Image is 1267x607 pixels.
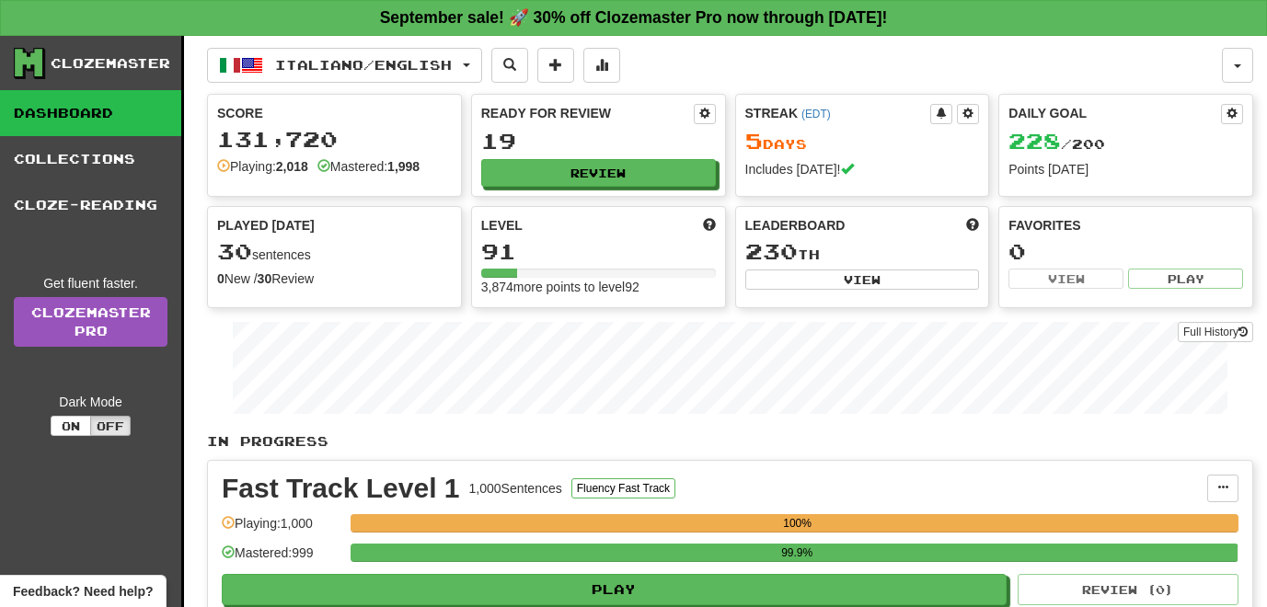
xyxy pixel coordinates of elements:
[217,157,308,176] div: Playing:
[1128,269,1243,289] button: Play
[1008,104,1221,124] div: Daily Goal
[1018,574,1238,605] button: Review (0)
[217,269,452,288] div: New / Review
[222,514,341,544] div: Playing: 1,000
[1008,269,1123,289] button: View
[745,104,931,122] div: Streak
[217,271,225,286] strong: 0
[571,478,675,498] button: Fluency Fast Track
[51,54,170,73] div: Clozemaster
[745,269,980,290] button: View
[1008,240,1243,263] div: 0
[317,157,420,176] div: Mastered:
[276,159,308,174] strong: 2,018
[801,108,831,120] a: (EDT)
[1178,322,1253,342] button: Full History
[481,240,716,263] div: 91
[1008,128,1061,154] span: 228
[387,159,420,174] strong: 1,998
[356,514,1238,533] div: 100%
[222,574,1007,605] button: Play
[491,48,528,83] button: Search sentences
[207,432,1253,451] p: In Progress
[222,475,460,502] div: Fast Track Level 1
[1008,160,1243,178] div: Points [DATE]
[1008,216,1243,235] div: Favorites
[380,8,888,27] strong: September sale! 🚀 30% off Clozemaster Pro now through [DATE]!
[481,104,694,122] div: Ready for Review
[14,274,167,292] div: Get fluent faster.
[13,582,153,601] span: Open feedback widget
[745,216,846,235] span: Leaderboard
[90,416,131,436] button: Off
[217,216,315,235] span: Played [DATE]
[217,104,452,122] div: Score
[222,544,341,574] div: Mastered: 999
[537,48,574,83] button: Add sentence to collection
[481,278,716,296] div: 3,874 more points to level 92
[745,160,980,178] div: Includes [DATE]!
[703,216,716,235] span: Score more points to level up
[481,216,523,235] span: Level
[469,479,562,498] div: 1,000 Sentences
[1008,136,1105,152] span: / 200
[356,544,1238,562] div: 99.9%
[745,128,763,154] span: 5
[745,130,980,154] div: Day s
[217,238,252,264] span: 30
[966,216,979,235] span: This week in points, UTC
[14,393,167,411] div: Dark Mode
[217,128,452,151] div: 131,720
[275,57,452,73] span: Italiano / English
[51,416,91,436] button: On
[745,240,980,264] div: th
[207,48,482,83] button: Italiano/English
[481,159,716,187] button: Review
[745,238,798,264] span: 230
[217,240,452,264] div: sentences
[14,297,167,347] a: ClozemasterPro
[583,48,620,83] button: More stats
[258,271,272,286] strong: 30
[481,130,716,153] div: 19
